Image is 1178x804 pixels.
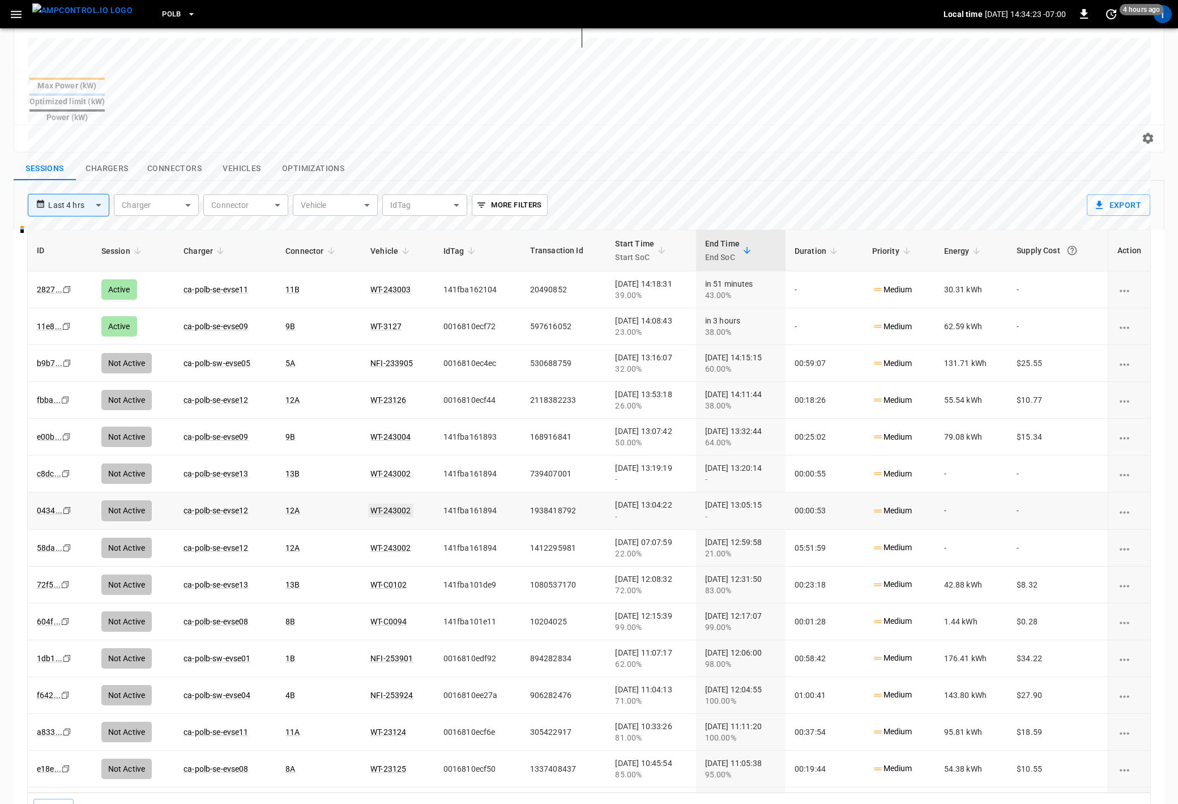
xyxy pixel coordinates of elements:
div: 100.00% [705,695,776,707]
p: Medium [872,652,912,664]
a: ca-polb-se-evse13 [183,580,249,589]
td: 906282476 [521,677,607,714]
div: Last 4 hrs [48,194,109,216]
a: WT-23124 [370,728,406,737]
div: 22.00% [615,548,686,559]
div: Not Active [101,611,152,632]
div: - [615,474,686,485]
div: 100.00% [705,732,776,743]
span: PoLB [162,8,181,21]
td: 0016810ecf50 [434,751,521,788]
a: 4B [285,691,295,700]
td: 54.38 kWh [935,751,1008,788]
div: Not Active [101,575,152,595]
p: Medium [872,431,912,443]
td: $8.32 [1008,567,1108,603]
td: 79.08 kWh [935,419,1008,456]
button: PoLB [157,3,200,25]
div: [DATE] 10:33:26 [615,721,686,743]
div: Start Time [615,237,654,264]
a: 604f... [37,617,61,626]
th: ID [28,230,92,271]
a: ca-polb-se-evse08 [183,764,249,773]
span: End TimeEnd SoC [705,237,754,264]
div: [DATE] 13:19:19 [615,462,686,485]
a: 11A [285,728,300,737]
div: charging session options [1117,394,1141,406]
p: Medium [872,468,912,480]
a: ca-polb-se-evse12 [183,506,249,515]
td: - [935,456,1008,492]
div: [DATE] 12:31:50 [705,573,776,596]
td: 00:00:55 [786,456,863,492]
div: [DATE] 12:17:07 [705,610,776,633]
a: 9B [285,432,295,441]
a: ca-polb-se-evse12 [183,543,249,552]
span: Charger [183,244,228,258]
div: [DATE] 13:04:22 [615,499,686,522]
a: 8B [285,617,295,626]
button: show latest sessions [14,157,76,181]
p: Medium [872,578,912,590]
button: More Filters [472,194,547,216]
div: - [615,511,686,522]
a: a833... [37,728,62,737]
div: 62.00% [615,658,686,670]
div: [DATE] 13:32:44 [705,426,776,448]
a: NFI-253901 [370,654,413,663]
a: WT-243002 [368,504,413,517]
a: WT-23125 [370,764,406,773]
div: 21.00% [705,548,776,559]
span: Priority [872,244,914,258]
td: $34.22 [1008,640,1108,677]
div: charging session options [1117,690,1141,701]
button: show latest charge points [76,157,138,181]
td: - [1008,492,1108,529]
span: Connector [285,244,338,258]
div: charging session options [1117,321,1141,332]
div: [DATE] 11:05:38 [705,758,776,780]
a: WT-C0102 [370,580,407,589]
a: NFI-253924 [370,691,413,700]
div: copy [61,467,72,480]
div: sessions table [27,229,1151,792]
p: Medium [872,689,912,701]
a: 8A [285,764,295,773]
p: Start SoC [615,250,654,264]
p: Medium [872,615,912,627]
a: ca-polb-sw-evse01 [183,654,251,663]
a: WT-C0094 [370,617,407,626]
div: Not Active [101,538,152,558]
a: 12A [285,543,300,552]
th: Transaction Id [521,230,607,271]
td: 00:23:18 [786,567,863,603]
a: f642... [37,691,61,700]
th: Action [1108,230,1150,271]
div: charging session options [1117,653,1141,664]
div: Not Active [101,759,152,779]
td: 00:00:53 [786,492,863,529]
button: The cost of your charging session based on your supply rates [1062,240,1082,261]
div: copy [60,689,71,701]
div: End Time [705,237,740,264]
td: 141fba101de9 [434,567,521,603]
div: profile-icon [1154,5,1172,23]
div: 71.00% [615,695,686,707]
td: 141fba161894 [434,530,521,567]
div: Not Active [101,685,152,705]
a: WT-243004 [370,432,411,441]
td: $10.55 [1008,751,1108,788]
div: [DATE] 13:05:15 [705,499,776,522]
a: ca-polb-se-evse13 [183,469,249,478]
td: 0016810edf92 [434,640,521,677]
div: [DATE] 12:06:00 [705,647,776,670]
div: Supply Cost [1017,240,1099,261]
div: copy [60,615,71,628]
div: copy [61,763,72,775]
td: 143.80 kWh [935,677,1008,714]
div: copy [62,504,73,517]
td: 305422917 [521,714,607,751]
div: 99.00% [615,622,686,633]
div: 81.00% [615,732,686,743]
div: 98.00% [705,658,776,670]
